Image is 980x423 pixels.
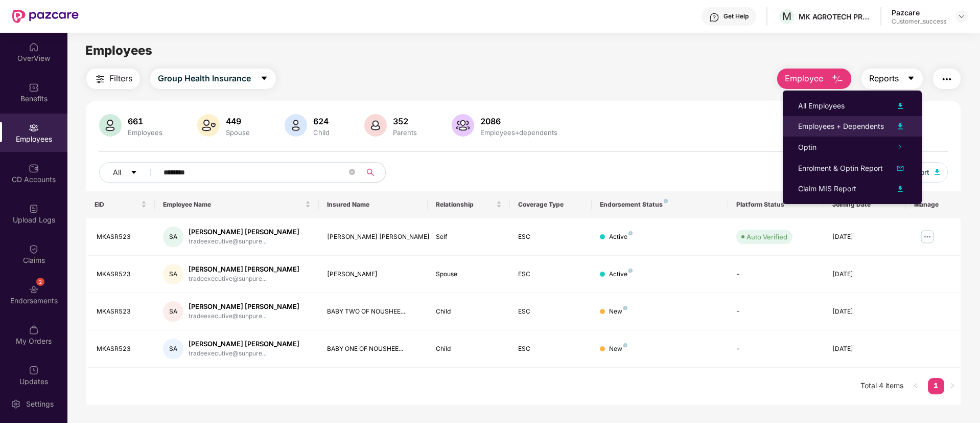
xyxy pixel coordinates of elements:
[798,121,884,132] div: Employees + Dependents
[12,10,79,23] img: New Pazcare Logo
[746,232,787,242] div: Auto Verified
[623,343,627,347] img: svg+xml;base64,PHN2ZyB4bWxucz0iaHR0cDovL3d3dy53My5vcmcvMjAwMC9zdmciIHdpZHRoPSI4IiBoZWlnaHQ9IjgiIH...
[935,169,940,175] img: svg+xml;base64,PHN2ZyB4bWxucz0iaHR0cDovL3d3dy53My5vcmcvMjAwMC9zdmciIHhtbG5zOnhsaW5rPSJodHRwOi8vd3...
[941,73,953,85] img: svg+xml;base64,PHN2ZyB4bWxucz0iaHR0cDovL3d3dy53My5vcmcvMjAwMC9zdmciIHdpZHRoPSIyNCIgaGVpZ2h0PSIyNC...
[189,349,299,359] div: tradeexecutive@sunpure...
[327,270,420,279] div: [PERSON_NAME]
[949,383,955,389] span: right
[799,12,870,21] div: MK AGROTECH PRIVATE LIMITED
[609,344,627,354] div: New
[798,100,845,112] div: All Employees
[928,378,944,394] li: 1
[623,306,627,310] img: svg+xml;base64,PHN2ZyB4bWxucz0iaHR0cDovL3d3dy53My5vcmcvMjAwMC9zdmciIHdpZHRoPSI4IiBoZWlnaHQ9IjgiIH...
[944,378,961,394] button: right
[798,143,816,151] span: Optin
[163,301,183,322] div: SA
[224,116,252,126] div: 449
[86,191,155,218] th: EID
[163,339,183,359] div: SA
[189,227,299,237] div: [PERSON_NAME] [PERSON_NAME]
[919,229,936,245] img: manageButton
[285,114,307,137] img: svg+xml;base64,PHN2ZyB4bWxucz0iaHR0cDovL3d3dy53My5vcmcvMjAwMC9zdmciIHhtbG5zOnhsaW5rPSJodHRwOi8vd3...
[97,344,147,354] div: MKASR523
[360,168,380,176] span: search
[892,17,946,26] div: Customer_success
[189,237,299,247] div: tradeexecutive@sunpure...
[785,72,823,85] span: Employee
[436,201,494,209] span: Relationship
[628,231,633,235] img: svg+xml;base64,PHN2ZyB4bWxucz0iaHR0cDovL3d3dy53My5vcmcvMjAwMC9zdmciIHdpZHRoPSI4IiBoZWlnaHQ9IjgiIH...
[728,293,824,330] td: -
[510,191,592,218] th: Coverage Type
[94,73,106,85] img: svg+xml;base64,PHN2ZyB4bWxucz0iaHR0cDovL3d3dy53My5vcmcvMjAwMC9zdmciIHdpZHRoPSIyNCIgaGVpZ2h0PSIyNC...
[724,12,749,20] div: Get Help
[907,74,915,83] span: caret-down
[831,73,844,85] img: svg+xml;base64,PHN2ZyB4bWxucz0iaHR0cDovL3d3dy53My5vcmcvMjAwMC9zdmciIHhtbG5zOnhsaW5rPSJodHRwOi8vd3...
[86,69,140,89] button: Filters
[798,183,856,194] div: Claim MIS Report
[189,264,299,274] div: [PERSON_NAME] [PERSON_NAME]
[518,270,584,279] div: ESC
[97,270,147,279] div: MKASR523
[894,100,906,112] img: svg+xml;base64,PHN2ZyB4bWxucz0iaHR0cDovL3d3dy53My5vcmcvMjAwMC9zdmciIHhtbG5zOnhsaW5rPSJodHRwOi8vd3...
[832,270,898,279] div: [DATE]
[609,270,633,279] div: Active
[311,116,332,126] div: 624
[97,307,147,317] div: MKASR523
[628,269,633,273] img: svg+xml;base64,PHN2ZyB4bWxucz0iaHR0cDovL3d3dy53My5vcmcvMjAwMC9zdmciIHdpZHRoPSI4IiBoZWlnaHQ9IjgiIH...
[478,116,559,126] div: 2086
[428,191,509,218] th: Relationship
[798,163,883,174] div: Enrolment & Optin Report
[349,168,355,177] span: close-circle
[360,162,386,183] button: search
[894,183,906,195] img: svg+xml;base64,PHN2ZyB4bWxucz0iaHR0cDovL3d3dy53My5vcmcvMjAwMC9zdmciIHhtbG5zOnhsaW5rPSJodHRwOi8vd3...
[189,339,299,349] div: [PERSON_NAME] [PERSON_NAME]
[452,114,474,137] img: svg+xml;base64,PHN2ZyB4bWxucz0iaHR0cDovL3d3dy53My5vcmcvMjAwMC9zdmciIHhtbG5zOnhsaW5rPSJodHRwOi8vd3...
[327,232,420,242] div: [PERSON_NAME] [PERSON_NAME]
[197,114,220,137] img: svg+xml;base64,PHN2ZyB4bWxucz0iaHR0cDovL3d3dy53My5vcmcvMjAwMC9zdmciIHhtbG5zOnhsaW5rPSJodHRwOi8vd3...
[518,307,584,317] div: ESC
[155,191,319,218] th: Employee Name
[327,307,420,317] div: BABY TWO OF NOUSHEE...
[189,311,299,321] div: tradeexecutive@sunpure...
[150,69,276,89] button: Group Health Insurancecaret-down
[832,307,898,317] div: [DATE]
[728,256,824,293] td: -
[311,128,332,137] div: Child
[958,12,966,20] img: svg+xml;base64,PHN2ZyBpZD0iRHJvcGRvd24tMzJ4MzIiIHhtbG5zPSJodHRwOi8vd3d3LnczLm9yZy8yMDAwL3N2ZyIgd2...
[29,82,39,93] img: svg+xml;base64,PHN2ZyBpZD0iQmVuZWZpdHMiIHhtbG5zPSJodHRwOi8vd3d3LnczLm9yZy8yMDAwL3N2ZyIgd2lkdGg9Ij...
[11,399,21,409] img: svg+xml;base64,PHN2ZyBpZD0iU2V0dGluZy0yMHgyMCIgeG1sbnM9Imh0dHA6Ly93d3cudzMub3JnLzIwMDAvc3ZnIiB3aW...
[327,344,420,354] div: BABY ONE OF NOUSHEE...
[436,344,501,354] div: Child
[29,244,39,254] img: svg+xml;base64,PHN2ZyBpZD0iQ2xhaW0iIHhtbG5zPSJodHRwOi8vd3d3LnczLm9yZy8yMDAwL3N2ZyIgd2lkdGg9IjIwIi...
[728,330,824,368] td: -
[85,43,152,58] span: Employees
[777,69,851,89] button: Employee
[391,128,419,137] div: Parents
[29,123,39,133] img: svg+xml;base64,PHN2ZyBpZD0iRW1wbG95ZWVzIiB4bWxucz0iaHR0cDovL3d3dy53My5vcmcvMjAwMC9zdmciIHdpZHRoPS...
[163,201,303,209] span: Employee Name
[36,278,44,286] div: 2
[29,325,39,335] img: svg+xml;base64,PHN2ZyBpZD0iTXlfT3JkZXJzIiBkYXRhLW5hbWU9Ik15IE9yZGVycyIgeG1sbnM9Imh0dHA6Ly93d3cudz...
[109,72,132,85] span: Filters
[892,8,946,17] div: Pazcare
[391,116,419,126] div: 352
[319,191,428,218] th: Insured Name
[907,378,924,394] li: Previous Page
[609,307,627,317] div: New
[894,162,906,174] img: svg+xml;base64,PHN2ZyB4bWxucz0iaHR0cDovL3d3dy53My5vcmcvMjAwMC9zdmciIHhtbG5zOnhsaW5rPSJodHRwOi8vd3...
[832,344,898,354] div: [DATE]
[29,42,39,52] img: svg+xml;base64,PHN2ZyBpZD0iSG9tZSIgeG1sbnM9Imh0dHA6Ly93d3cudzMub3JnLzIwMDAvc3ZnIiB3aWR0aD0iMjAiIG...
[163,264,183,284] div: SA
[928,378,944,393] a: 1
[736,201,815,209] div: Platform Status
[609,232,633,242] div: Active
[944,378,961,394] li: Next Page
[782,10,791,23] span: M
[664,199,668,203] img: svg+xml;base64,PHN2ZyB4bWxucz0iaHR0cDovL3d3dy53My5vcmcvMjAwMC9zdmciIHdpZHRoPSI4IiBoZWlnaHQ9IjgiIH...
[894,120,906,132] img: svg+xml;base64,PHN2ZyB4bWxucz0iaHR0cDovL3d3dy53My5vcmcvMjAwMC9zdmciIHhtbG5zOnhsaW5rPSJodHRwOi8vd3...
[897,144,902,149] span: right
[861,69,923,89] button: Reportscaret-down
[349,169,355,175] span: close-circle
[29,163,39,173] img: svg+xml;base64,PHN2ZyBpZD0iQ0RfQWNjb3VudHMiIGRhdGEtbmFtZT0iQ0QgQWNjb3VudHMiIHhtbG5zPSJodHRwOi8vd3...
